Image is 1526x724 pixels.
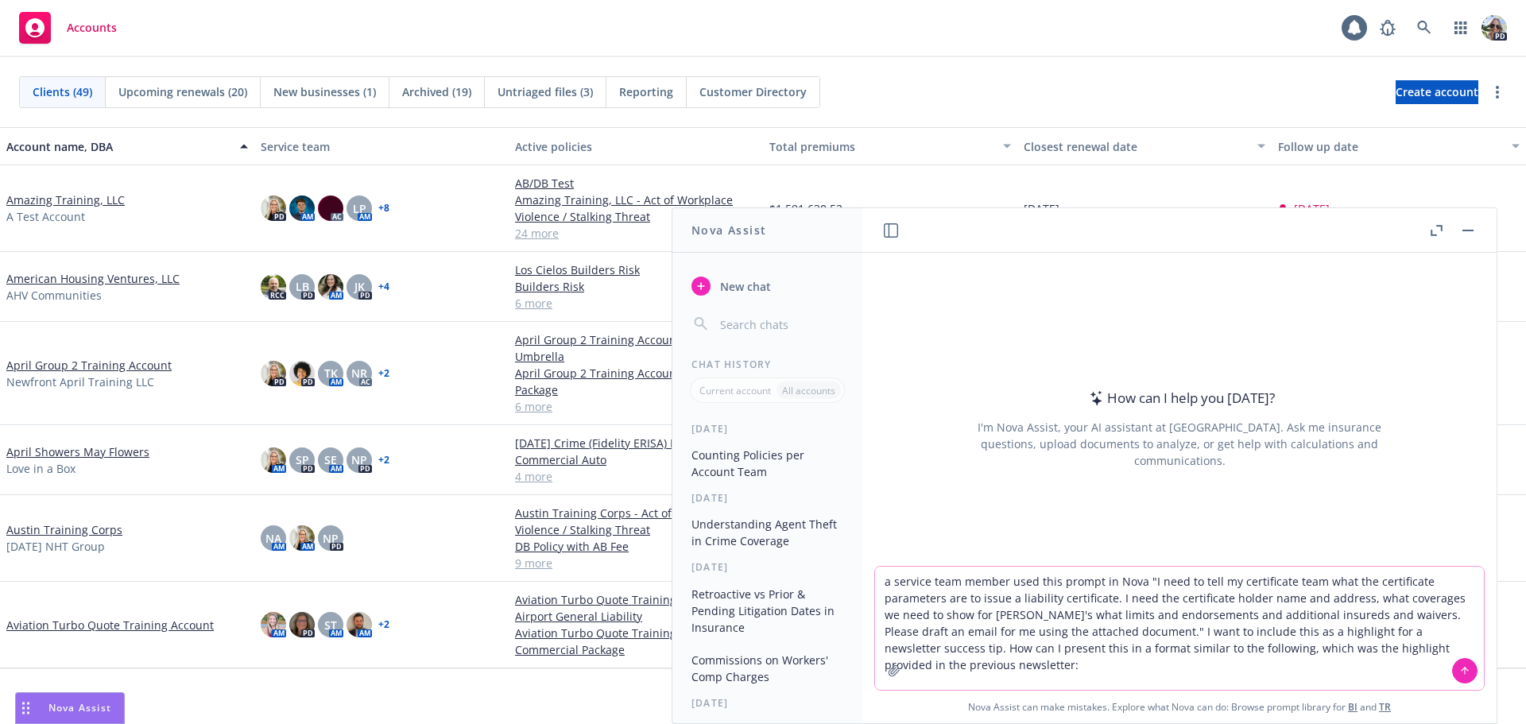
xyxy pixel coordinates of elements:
[769,138,993,155] div: Total premiums
[402,83,471,100] span: Archived (19)
[261,274,286,300] img: photo
[1294,200,1330,217] span: [DATE]
[6,287,102,304] span: AHV Communities
[515,295,757,312] a: 6 more
[13,6,123,50] a: Accounts
[515,225,757,242] a: 24 more
[6,138,230,155] div: Account name, DBA
[515,365,757,398] a: April Group 2 Training Account - Commercial Package
[699,83,807,100] span: Customer Directory
[354,278,365,295] span: JK
[261,361,286,386] img: photo
[67,21,117,34] span: Accounts
[1348,700,1358,714] a: BI
[782,384,835,397] p: All accounts
[6,443,149,460] a: April Showers May Flowers
[498,83,593,100] span: Untriaged files (3)
[378,203,389,213] a: + 8
[672,560,862,574] div: [DATE]
[318,196,343,221] img: photo
[1445,12,1477,44] a: Switch app
[6,374,154,390] span: Newfront April Training LLC
[289,525,315,551] img: photo
[6,208,85,225] span: A Test Account
[509,127,763,165] button: Active policies
[296,451,309,468] span: SP
[265,530,281,547] span: NA
[685,272,850,300] button: New chat
[515,435,757,451] a: [DATE] Crime (Fidelity ERISA) Renewal
[6,538,105,555] span: [DATE] NHT Group
[254,127,509,165] button: Service team
[699,384,771,397] p: Current account
[15,692,125,724] button: Nova Assist
[515,261,757,278] a: Los Cielos Builders Risk
[515,331,757,365] a: April Group 2 Training Account - Commercial Umbrella
[324,451,337,468] span: SE
[956,419,1403,469] div: I'm Nova Assist, your AI assistant at [GEOGRAPHIC_DATA]. Ask me insurance questions, upload docum...
[515,175,757,192] a: AB/DB Test
[1396,77,1478,107] span: Create account
[378,620,389,629] a: + 2
[1024,138,1248,155] div: Closest renewal date
[515,625,757,658] a: Aviation Turbo Quote Training Account - Commercial Package
[378,369,389,378] a: + 2
[318,274,343,300] img: photo
[1017,127,1272,165] button: Closest renewal date
[515,538,757,555] a: DB Policy with AB Fee
[1408,12,1440,44] a: Search
[1481,15,1507,41] img: photo
[515,468,757,485] a: 4 more
[1488,83,1507,102] a: more
[324,617,337,633] span: ST
[261,447,286,473] img: photo
[672,491,862,505] div: [DATE]
[347,612,372,637] img: photo
[273,83,376,100] span: New businesses (1)
[6,521,122,538] a: Austin Training Corps
[515,398,757,415] a: 6 more
[323,530,339,547] span: NP
[515,451,757,468] a: Commercial Auto
[619,83,673,100] span: Reporting
[685,442,850,485] button: Counting Policies per Account Team
[289,612,315,637] img: photo
[672,696,862,710] div: [DATE]
[261,196,286,221] img: photo
[515,555,757,571] a: 9 more
[515,505,757,538] a: Austin Training Corps - Act of Workplace Violence / Stalking Threat
[515,138,757,155] div: Active policies
[6,357,172,374] a: April Group 2 Training Account
[48,701,111,714] span: Nova Assist
[261,612,286,637] img: photo
[289,196,315,221] img: photo
[118,83,247,100] span: Upcoming renewals (20)
[378,455,389,465] a: + 2
[717,278,771,295] span: New chat
[6,270,180,287] a: American Housing Ventures, LLC
[515,192,757,225] a: Amazing Training, LLC - Act of Workplace Violence / Stalking Threat
[1372,12,1404,44] a: Report a Bug
[296,278,309,295] span: LB
[351,365,367,381] span: NR
[672,358,862,371] div: Chat History
[261,138,502,155] div: Service team
[6,460,76,477] span: Love in a Box
[672,422,862,436] div: [DATE]
[515,591,757,625] a: Aviation Turbo Quote Training Account - Airport General Liability
[717,313,843,335] input: Search chats
[1396,80,1478,104] a: Create account
[869,691,1490,723] span: Nova Assist can make mistakes. Explore what Nova can do: Browse prompt library for and
[16,693,36,723] div: Drag to move
[1085,388,1275,408] div: How can I help you [DATE]?
[289,361,315,386] img: photo
[685,511,850,554] button: Understanding Agent Theft in Crime Coverage
[1278,138,1502,155] div: Follow up date
[691,222,766,238] h1: Nova Assist
[685,647,850,690] button: Commissions on Workers' Comp Charges
[515,278,757,295] a: Builders Risk
[1272,127,1526,165] button: Follow up date
[685,581,850,641] button: Retroactive vs Prior & Pending Litigation Dates in Insurance
[875,567,1484,690] textarea: a service team member used this prompt in Nova "I need to tell my certificate team what the certi...
[6,617,214,633] a: Aviation Turbo Quote Training Account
